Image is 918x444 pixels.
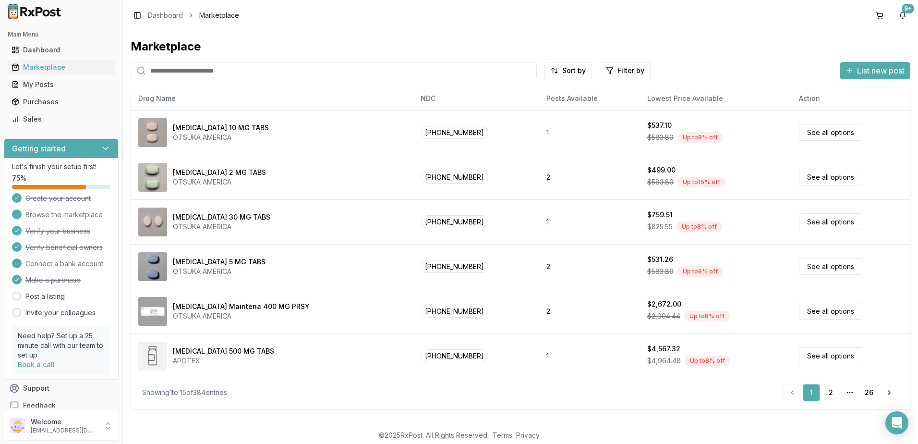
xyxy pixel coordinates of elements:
[791,87,910,110] th: Action
[4,4,65,19] img: RxPost Logo
[8,93,115,111] a: Purchases
[173,212,270,222] div: [MEDICAL_DATA] 30 MG TABS
[421,260,488,273] span: [PHONE_NUMBER]
[840,62,910,79] button: List new post
[539,110,640,155] td: 1
[138,208,167,236] img: Abilify 30 MG TABS
[12,173,26,183] span: 75 %
[677,266,723,277] div: Up to 9 % off
[138,118,167,147] img: Abilify 10 MG TABS
[25,210,103,220] span: Browse the marketplace
[647,267,674,276] span: $583.80
[12,45,111,55] div: Dashboard
[131,39,910,54] div: Marketplace
[799,258,862,275] a: See all options
[647,255,673,264] div: $531.26
[840,67,910,76] a: List new post
[539,244,640,289] td: 2
[539,289,640,333] td: 2
[676,222,722,232] div: Up to 8 % off
[421,171,488,184] span: [PHONE_NUMBER]
[647,210,673,220] div: $759.51
[4,77,119,92] button: My Posts
[148,11,239,20] nav: breadcrumb
[12,114,111,124] div: Sales
[647,121,672,130] div: $537.10
[421,349,488,362] span: [PHONE_NUMBER]
[18,360,55,369] a: Book a call
[4,94,119,110] button: Purchases
[25,226,90,236] span: Verify your business
[799,169,862,185] a: See all options
[12,143,66,154] h3: Getting started
[138,342,167,370] img: Abiraterone Acetate 500 MG TABS
[25,243,103,252] span: Verify beneficial owners
[544,62,592,79] button: Sort by
[647,133,674,142] span: $583.80
[647,165,676,175] div: $499.00
[173,177,266,187] div: OTSUKA AMERICA
[173,222,270,232] div: OTSUKA AMERICA
[421,126,488,139] span: [PHONE_NUMBER]
[138,252,167,281] img: Abilify 5 MG TABS
[138,163,167,192] img: Abilify 2 MG TABS
[138,297,167,326] img: Abilify Maintena 400 MG PRSY
[677,177,725,187] div: Up to 15 % off
[12,80,111,89] div: My Posts
[173,257,266,267] div: [MEDICAL_DATA] 5 MG TABS
[4,380,119,397] button: Support
[493,431,512,439] a: Terms
[539,155,640,199] td: 2
[539,199,640,244] td: 1
[18,331,105,360] p: Need help? Set up a 25 minute call with our team to set up.
[857,65,905,76] span: List new post
[8,111,115,128] a: Sales
[647,344,680,354] div: $4,567.32
[860,384,878,401] a: 26
[895,8,910,23] button: 9+
[31,417,97,427] p: Welcome
[4,397,119,414] button: Feedback
[173,302,310,311] div: [MEDICAL_DATA] Maintena 400 MG PRSY
[25,308,96,318] a: Invite your colleagues
[539,87,640,110] th: Posts Available
[12,97,111,107] div: Purchases
[617,66,644,75] span: Filter by
[799,303,862,320] a: See all options
[421,215,488,228] span: [PHONE_NUMBER]
[25,194,91,203] span: Create your account
[799,213,862,230] a: See all options
[23,401,56,410] span: Feedback
[173,267,266,276] div: OTSUKA AMERICA
[173,168,266,177] div: [MEDICAL_DATA] 2 MG TABS
[199,11,239,20] span: Marketplace
[173,311,310,321] div: OTSUKA AMERICA
[173,123,269,133] div: [MEDICAL_DATA] 10 MG TABS
[902,4,914,13] div: 9+
[803,384,820,401] a: 1
[12,62,111,72] div: Marketplace
[8,31,115,38] h2: Main Menu
[173,356,274,366] div: APOTEX
[799,124,862,141] a: See all options
[647,311,680,321] span: $2,904.44
[4,111,119,127] button: Sales
[640,87,791,110] th: Lowest Price Available
[4,60,119,75] button: Marketplace
[421,305,488,318] span: [PHONE_NUMBER]
[516,431,540,439] a: Privacy
[685,356,730,366] div: Up to 8 % off
[8,76,115,93] a: My Posts
[885,411,908,434] div: Open Intercom Messenger
[539,333,640,378] td: 1
[31,427,97,434] p: [EMAIL_ADDRESS][DOMAIN_NAME]
[647,177,674,187] span: $583.80
[8,59,115,76] a: Marketplace
[25,275,81,285] span: Make a purchase
[822,384,839,401] a: 2
[562,66,586,75] span: Sort by
[25,259,103,269] span: Connect a bank account
[10,418,25,433] img: User avatar
[131,87,413,110] th: Drug Name
[8,41,115,59] a: Dashboard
